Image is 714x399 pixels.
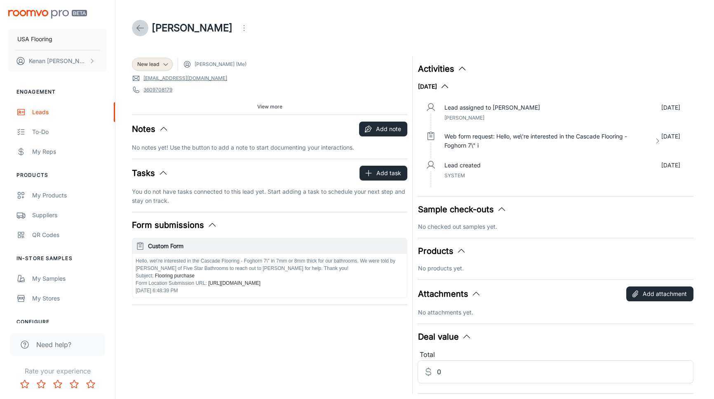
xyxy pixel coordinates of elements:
p: Lead created [444,161,480,170]
h6: Custom Form [148,242,404,251]
h1: [PERSON_NAME] [152,21,233,35]
div: To-do [32,127,107,136]
button: Rate 4 star [66,376,82,392]
span: Form Location Submission URL : [136,280,207,286]
span: [PERSON_NAME] [444,115,484,121]
button: Tasks [132,167,168,179]
button: Rate 1 star [16,376,33,392]
button: Open menu [236,20,252,36]
span: Flooring purchase [153,273,194,279]
button: Activities [418,63,467,75]
p: No products yet. [418,264,693,273]
div: My Samples [32,274,107,283]
button: Form submissions [132,219,217,231]
div: Total [418,350,693,360]
button: Rate 2 star [33,376,49,392]
p: No attachments yet. [418,308,693,317]
div: New lead [132,58,173,71]
img: Roomvo PRO Beta [8,10,87,19]
span: [DATE] 6:48:39 PM [136,288,178,293]
div: Leads [32,108,107,117]
button: Add task [359,166,407,181]
button: Add attachment [626,286,693,301]
p: [DATE] [661,103,680,112]
button: View more [254,101,286,113]
button: Add note [359,122,407,136]
p: No checked out samples yet. [418,222,693,231]
button: Notes [132,123,169,135]
button: Attachments [418,288,481,300]
p: USA Flooring [17,35,52,44]
span: View more [257,103,282,110]
button: Deal value [418,331,472,343]
span: Need help? [36,340,71,350]
p: [DATE] [661,132,680,150]
div: My Stores [32,294,107,303]
div: QR Codes [32,230,107,239]
button: USA Flooring [8,28,107,50]
button: Sample check-outs [418,203,507,216]
p: Web form request: Hello, we\'re interested in the Cascade Flooring - Foghorn 7\" i [444,132,650,150]
span: New lead [137,61,159,68]
button: Rate 3 star [49,376,66,392]
p: You do not have tasks connected to this lead yet. Start adding a task to schedule your next step ... [132,187,407,205]
div: My Reps [32,147,107,156]
div: Suppliers [32,211,107,220]
button: Kenan [PERSON_NAME] [8,50,107,72]
button: Products [418,245,466,257]
span: System [444,172,465,178]
button: [DATE] [418,82,450,92]
a: [EMAIL_ADDRESS][DOMAIN_NAME] [143,75,227,82]
p: Kenan [PERSON_NAME] [29,56,87,66]
p: Rate your experience [7,366,108,376]
p: [DATE] [661,161,680,170]
span: Subject : [136,273,153,279]
span: [PERSON_NAME] (Me) [195,61,247,68]
input: Estimated deal value [437,360,693,383]
div: My Products [32,191,107,200]
a: 3609708179 [143,86,172,94]
button: Rate 5 star [82,376,99,392]
button: Custom FormHello, we\'re interested in the Cascade Flooring - Foghorn 7\" in 7mm or 8mm thick for... [132,238,407,298]
p: Lead assigned to [PERSON_NAME] [444,103,540,112]
p: No notes yet! Use the button to add a note to start documenting your interactions. [132,143,407,152]
p: Hello, we\'re interested in the Cascade Flooring - Foghorn 7\" in 7mm or 8mm thick for our bathro... [136,257,404,272]
span: [URL][DOMAIN_NAME] [207,280,261,286]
